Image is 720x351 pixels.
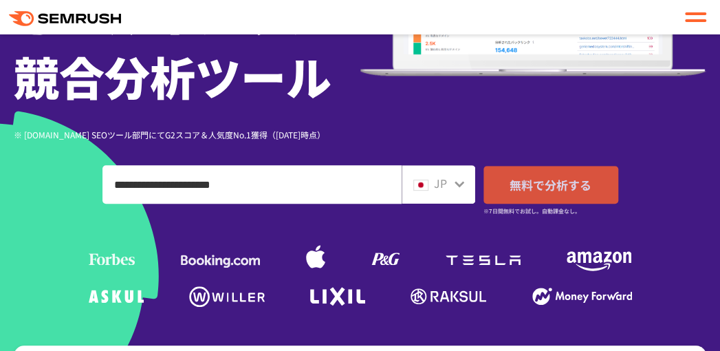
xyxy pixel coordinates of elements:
[14,128,360,141] div: ※ [DOMAIN_NAME] SEOツール部門にてG2スコア＆人気度No.1獲得（[DATE]時点）
[510,176,591,193] span: 無料で分析する
[483,166,618,204] a: 無料で分析する
[483,204,580,217] small: ※7日間無料でお試し。自動課金なし。
[434,175,447,191] span: JP
[103,166,401,203] input: ドメイン、キーワードまたはURLを入力してください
